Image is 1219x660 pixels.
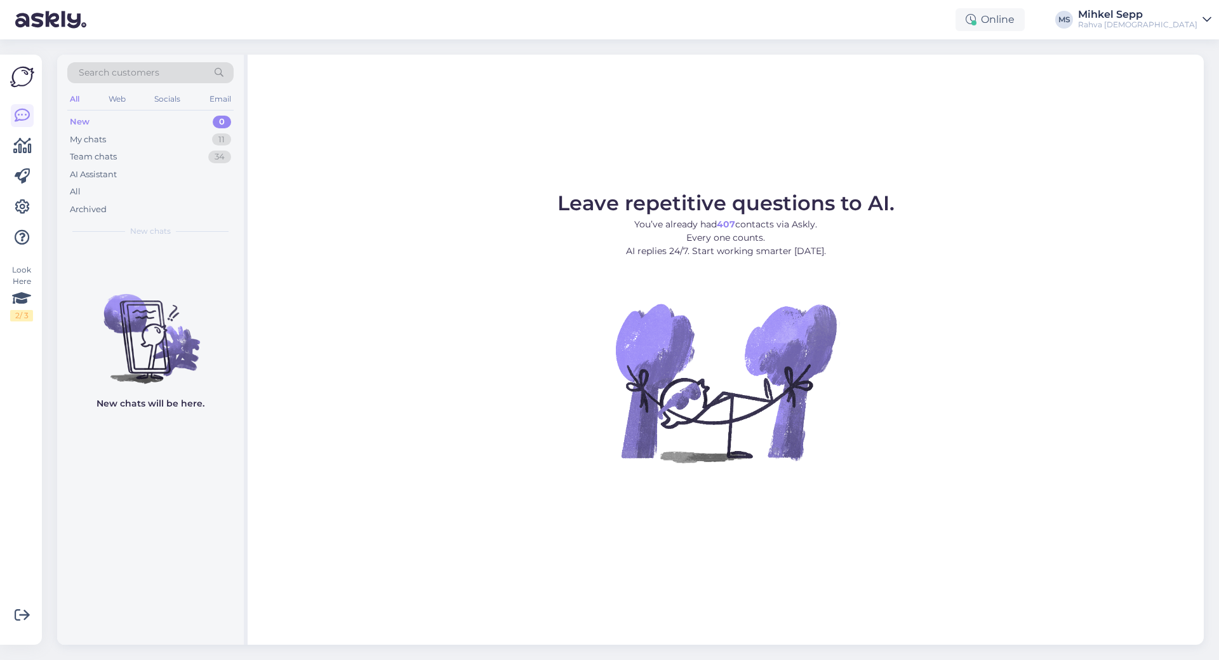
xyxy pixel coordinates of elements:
div: Rahva [DEMOGRAPHIC_DATA] [1078,20,1197,30]
img: Askly Logo [10,65,34,89]
p: New chats will be here. [97,397,204,410]
span: New chats [130,226,171,237]
div: MS [1055,11,1073,29]
p: You’ve already had contacts via Askly. Every one counts. AI replies 24/7. Start working smarter [... [557,218,895,258]
img: No Chat active [611,268,840,497]
div: Socials [152,91,183,107]
div: Mihkel Sepp [1078,10,1197,20]
div: My chats [70,133,106,146]
div: Team chats [70,151,117,163]
div: 11 [212,133,231,146]
div: All [67,91,82,107]
div: Online [956,8,1025,31]
span: Leave repetitive questions to AI. [557,191,895,215]
div: Look Here [10,264,33,321]
img: No chats [57,271,244,386]
b: 407 [717,219,735,230]
div: Archived [70,203,107,216]
div: 34 [208,151,231,163]
div: 0 [213,116,231,128]
div: New [70,116,90,128]
div: Email [207,91,234,107]
span: Search customers [79,66,159,79]
div: All [70,185,81,198]
div: Web [106,91,128,107]
div: AI Assistant [70,168,117,181]
div: 2 / 3 [10,310,33,321]
a: Mihkel SeppRahva [DEMOGRAPHIC_DATA] [1078,10,1211,30]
